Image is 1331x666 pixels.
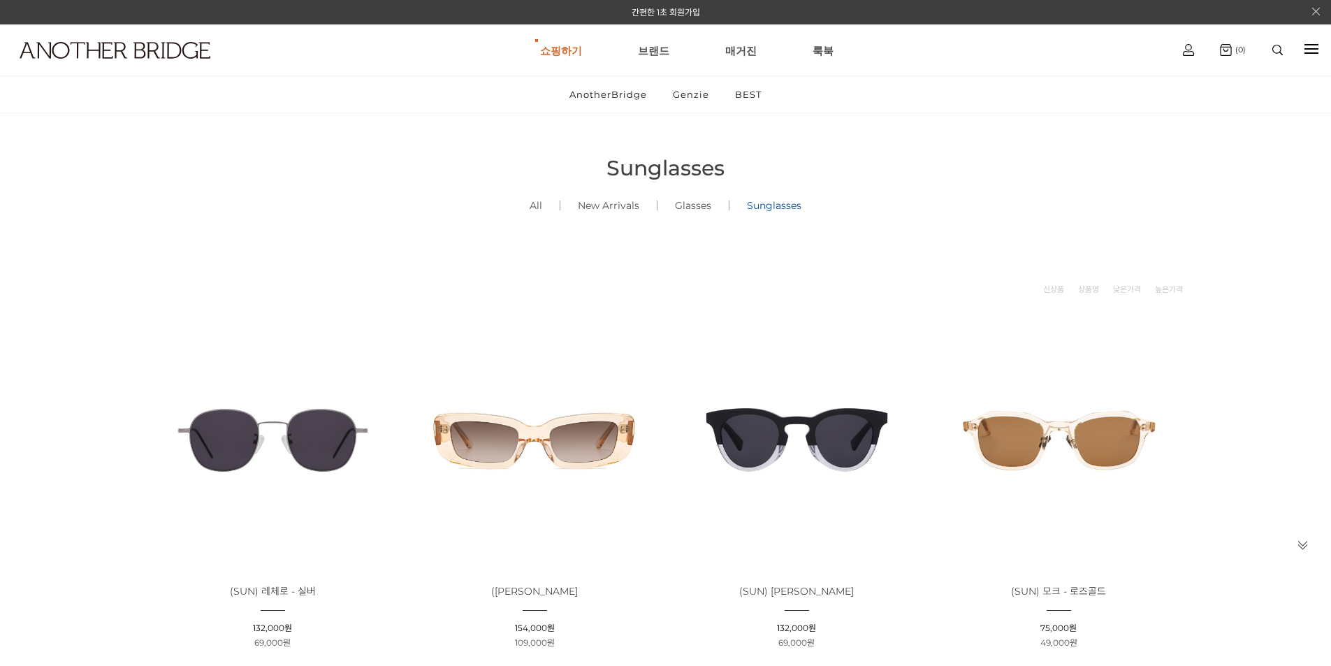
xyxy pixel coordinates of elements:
span: 132,000원 [777,623,816,633]
a: 낮은가격 [1113,282,1141,296]
a: 룩북 [813,25,834,75]
span: (SUN) 모크 - 로즈골드 [1011,585,1106,598]
span: ([PERSON_NAME] [491,585,578,598]
span: (0) [1232,45,1246,55]
span: 69,000원 [254,637,291,648]
span: (SUN) [PERSON_NAME] [739,585,854,598]
a: ([PERSON_NAME] [491,586,578,597]
span: Sunglasses [606,155,725,181]
span: 69,000원 [778,637,815,648]
a: Glasses [657,182,729,229]
a: New Arrivals [560,182,657,229]
img: logo [20,42,210,59]
a: 브랜드 [638,25,669,75]
span: 154,000원 [515,623,555,633]
img: search [1272,45,1283,55]
a: Genzie [661,76,721,113]
a: logo [7,42,207,93]
a: 상품명 [1078,282,1099,296]
a: 신상품 [1043,282,1064,296]
a: (SUN) [PERSON_NAME] [739,586,854,597]
img: cart [1183,44,1194,56]
a: 높은가격 [1155,282,1183,296]
span: 132,000원 [253,623,292,633]
a: (SUN) 모크 - 로즈골드 [1011,586,1106,597]
a: 매거진 [725,25,757,75]
a: BEST [723,76,773,113]
a: (SUN) 레체로 - 실버 [230,586,316,597]
span: 49,000원 [1040,637,1077,648]
a: (0) [1220,44,1246,56]
img: (SUN) 문 - 하프하프 - 세련된 디자인의 여름 스타일 완성 썬글라스 이미지 [671,314,923,566]
a: 간편한 1초 회원가입 [632,7,700,17]
img: cart [1220,44,1232,56]
a: All [512,182,560,229]
img: LECERO SUNGLASSES (SILVER) - 실버 색상의 세련된 실루엣 [147,314,399,566]
img: (SUN) 모크 - 로즈골드 선글라스 이미지 - 로즈골드 색상, 다양한 룩과 잘 어울리는 디자인 [933,314,1185,566]
span: (SUN) 레체로 - 실버 [230,585,316,598]
img: 카르시 선글라스 - 모던한 베이지 색상, 스타일리시한 여름 패션 아이템 이미지 [409,314,661,566]
a: 쇼핑하기 [540,25,582,75]
span: 109,000원 [515,637,555,648]
a: Sunglasses [729,182,819,229]
a: AnotherBridge [558,76,659,113]
span: 75,000원 [1040,623,1077,633]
